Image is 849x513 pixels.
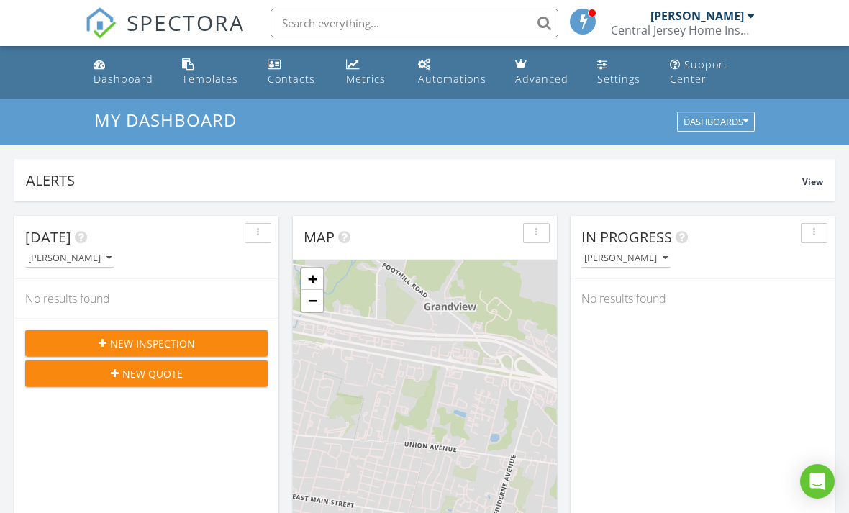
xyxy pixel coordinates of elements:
[26,171,802,190] div: Alerts
[182,72,238,86] div: Templates
[677,112,755,132] button: Dashboards
[571,279,835,318] div: No results found
[25,249,114,268] button: [PERSON_NAME]
[94,108,237,132] span: My Dashboard
[304,227,335,247] span: Map
[14,279,278,318] div: No results found
[85,19,245,50] a: SPECTORA
[25,360,268,386] button: New Quote
[581,227,672,247] span: In Progress
[94,72,153,86] div: Dashboard
[271,9,558,37] input: Search everything...
[346,72,386,86] div: Metrics
[418,72,486,86] div: Automations
[664,52,761,93] a: Support Center
[88,52,165,93] a: Dashboard
[176,52,250,93] a: Templates
[262,52,330,93] a: Contacts
[85,7,117,39] img: The Best Home Inspection Software - Spectora
[684,117,748,127] div: Dashboards
[509,52,580,93] a: Advanced
[581,249,671,268] button: [PERSON_NAME]
[670,58,728,86] div: Support Center
[412,52,497,93] a: Automations (Basic)
[28,253,112,263] div: [PERSON_NAME]
[802,176,823,188] span: View
[650,9,744,23] div: [PERSON_NAME]
[611,23,755,37] div: Central Jersey Home Inspections
[584,253,668,263] div: [PERSON_NAME]
[127,7,245,37] span: SPECTORA
[597,72,640,86] div: Settings
[340,52,401,93] a: Metrics
[800,464,835,499] div: Open Intercom Messenger
[25,330,268,356] button: New Inspection
[301,268,323,290] a: Zoom in
[25,227,71,247] span: [DATE]
[301,290,323,312] a: Zoom out
[110,336,195,351] span: New Inspection
[122,366,183,381] span: New Quote
[268,72,315,86] div: Contacts
[591,52,653,93] a: Settings
[515,72,568,86] div: Advanced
